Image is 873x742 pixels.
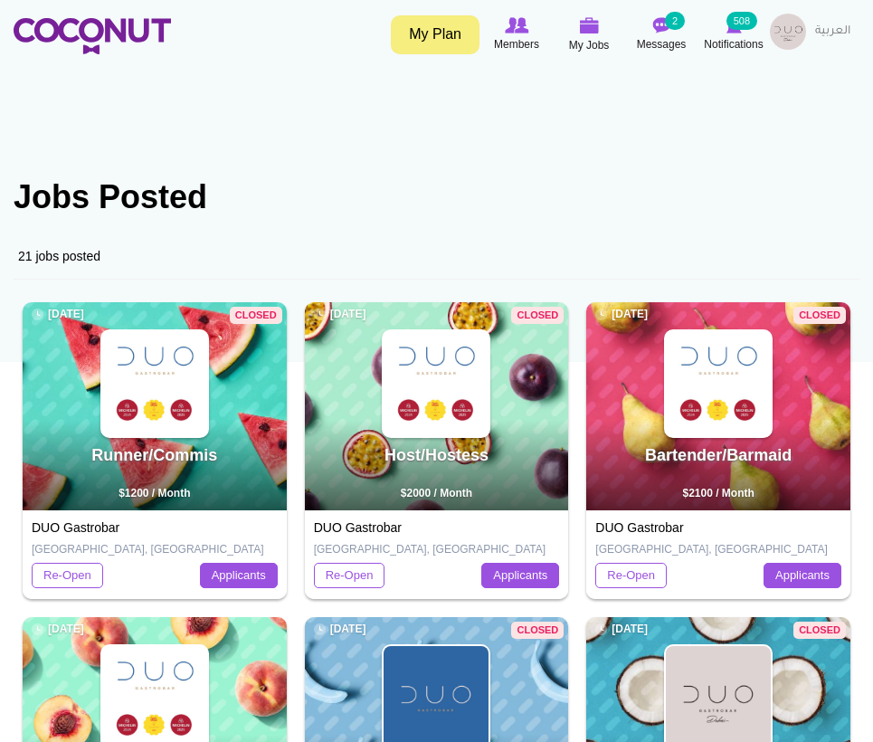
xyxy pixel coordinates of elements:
span: [DATE] [32,622,84,637]
a: Re-Open [595,563,667,588]
p: [GEOGRAPHIC_DATA], [GEOGRAPHIC_DATA] [314,542,560,557]
img: Browse Members [505,17,528,33]
a: My Jobs My Jobs [553,14,625,56]
a: Runner/Commis [91,446,217,464]
img: Notifications [726,17,742,33]
span: Closed [511,622,564,639]
span: Messages [637,35,687,53]
a: Host/Hostess [384,446,489,464]
span: $2000 / Month [401,487,472,499]
p: [GEOGRAPHIC_DATA], [GEOGRAPHIC_DATA] [595,542,841,557]
h1: Jobs Posted [14,179,859,215]
a: Applicants [200,563,278,588]
span: Closed [793,307,846,324]
span: Closed [511,307,564,324]
span: Closed [793,622,846,639]
span: [DATE] [314,622,366,637]
a: Applicants [764,563,841,588]
span: $2100 / Month [682,487,754,499]
a: Re-Open [32,563,103,588]
a: العربية [806,14,859,50]
a: Notifications Notifications 508 [697,14,770,55]
a: Messages Messages 2 [625,14,697,55]
a: Applicants [481,563,559,588]
a: DUO Gastrobar [32,520,119,535]
a: DUO Gastrobar [314,520,402,535]
img: Home [14,18,171,54]
a: DUO Gastrobar [595,520,683,535]
a: Re-Open [314,563,385,588]
span: [DATE] [32,307,84,322]
small: 508 [726,12,757,30]
a: My Plan [391,15,479,54]
small: 2 [665,12,685,30]
span: $1200 / Month [119,487,190,499]
span: [DATE] [595,307,648,322]
a: Browse Members Members [480,14,553,55]
span: Members [494,35,539,53]
span: My Jobs [569,36,610,54]
div: 21 jobs posted [14,233,859,280]
a: Bartender/Barmaid [645,446,792,464]
img: My Jobs [579,17,599,33]
span: [DATE] [314,307,366,322]
p: [GEOGRAPHIC_DATA], [GEOGRAPHIC_DATA] [32,542,278,557]
span: [DATE] [595,622,648,637]
span: Notifications [704,35,763,53]
span: Closed [230,307,282,324]
img: Messages [652,17,670,33]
